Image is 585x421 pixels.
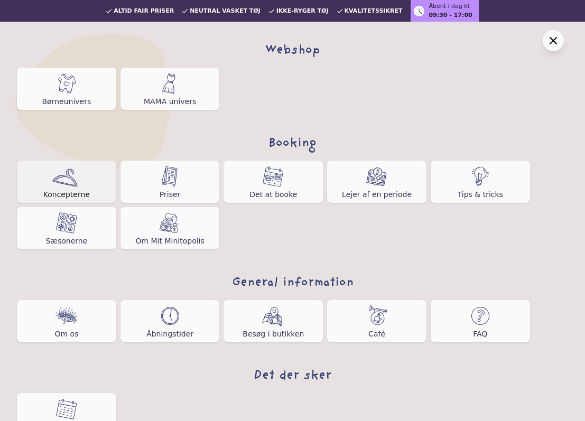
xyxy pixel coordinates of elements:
a: Priser [120,161,220,203]
img: Minitopolis guide icon [366,166,387,187]
a: Åbningstider [120,300,220,342]
img: Minitopolis bøjle icon [52,166,80,187]
h3: Booking [17,135,568,152]
span: Lejer af en periode [342,191,412,198]
span: Det at booke [249,191,297,198]
img: Mit Minitopolis icon [160,212,181,233]
a: Det at booke [224,161,323,203]
h3: Webshop [17,42,568,59]
span: Koncepterne [43,191,90,198]
span: Om Mit Minitopolis [135,238,204,244]
a: Koncepterne [17,161,116,203]
span: Sæsonerne [45,238,87,244]
a: Lejer af en periode [327,161,426,203]
a: Tips & tricks [431,161,530,203]
img: Minitopolis mama icon [162,73,178,94]
img: Minitopolis brands icon [56,398,77,419]
span: Åbningstider [146,331,193,337]
span: Åbent i dag kl. [429,2,471,11]
span: MAMA univers [144,98,196,105]
a: Om os [17,300,116,342]
img: Minitopolis børneunivers icon [56,73,77,94]
img: Minitopolis brands icon [54,305,79,326]
span: Om os [54,331,78,337]
span: Besøg i butikken [243,331,304,337]
span: Priser [160,191,181,198]
h3: General information [17,275,568,292]
a: Café [327,300,426,342]
span: Børneunivers [42,98,91,105]
img: Minitopolis kort icon [262,305,285,326]
a: Børneunivers [17,68,116,110]
span: Neutral vasket tøj [190,8,261,14]
span: FAQ [473,331,487,337]
img: Minitopolis ur icon [160,305,181,326]
img: Minitopolis sæson icon [56,212,77,233]
a: MAMA univers [120,68,220,110]
a: Sæsonerne [17,207,116,249]
a: Besøg i butikken [224,300,323,342]
span: 09:30 - 17:00 [429,11,472,20]
img: Minitopolis tilbud icon [470,305,491,326]
span: Kvalitetssikret [345,8,403,14]
img: Minitopolis pris icon [161,166,179,187]
span: Ikke-ryger tøj [276,8,329,14]
h3: Det der sker [17,368,568,385]
img: Minitopolis tips og tricks icon [472,166,489,187]
span: Café [368,331,385,337]
span: Tips & tricks [458,191,503,198]
a: Om Mit Minitopolis [120,207,220,249]
img: Minitopolis how to book icon [263,166,284,187]
span: Altid fair priser [114,8,174,14]
img: Minitopolis cafe icon [367,305,387,326]
a: FAQ [431,300,530,342]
